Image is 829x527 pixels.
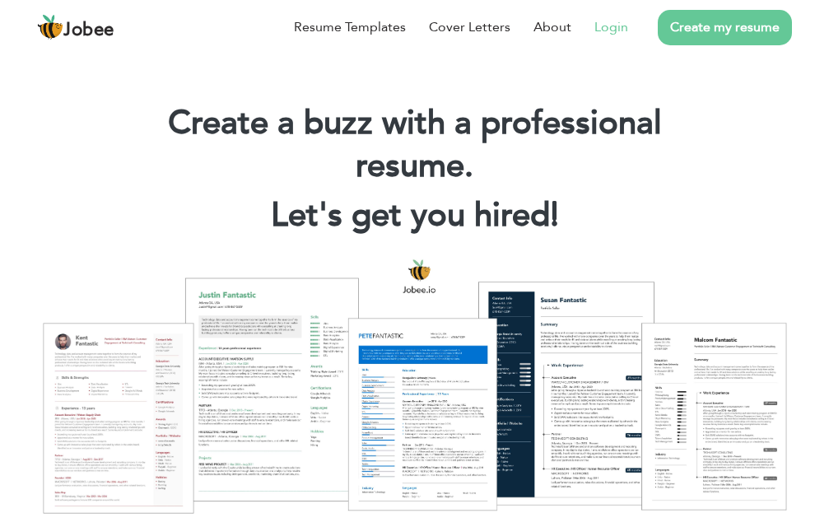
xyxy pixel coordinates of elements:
[294,17,406,37] a: Resume Templates
[533,17,571,37] a: About
[551,193,558,238] span: |
[125,194,704,237] h2: Let's
[352,193,559,238] span: get you hired!
[594,17,628,37] a: Login
[37,14,63,40] img: jobee.io
[63,21,114,40] span: Jobee
[37,14,114,40] a: Jobee
[658,10,792,45] a: Create my resume
[125,102,704,188] h1: Create a buzz with a professional resume.
[429,17,510,37] a: Cover Letters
